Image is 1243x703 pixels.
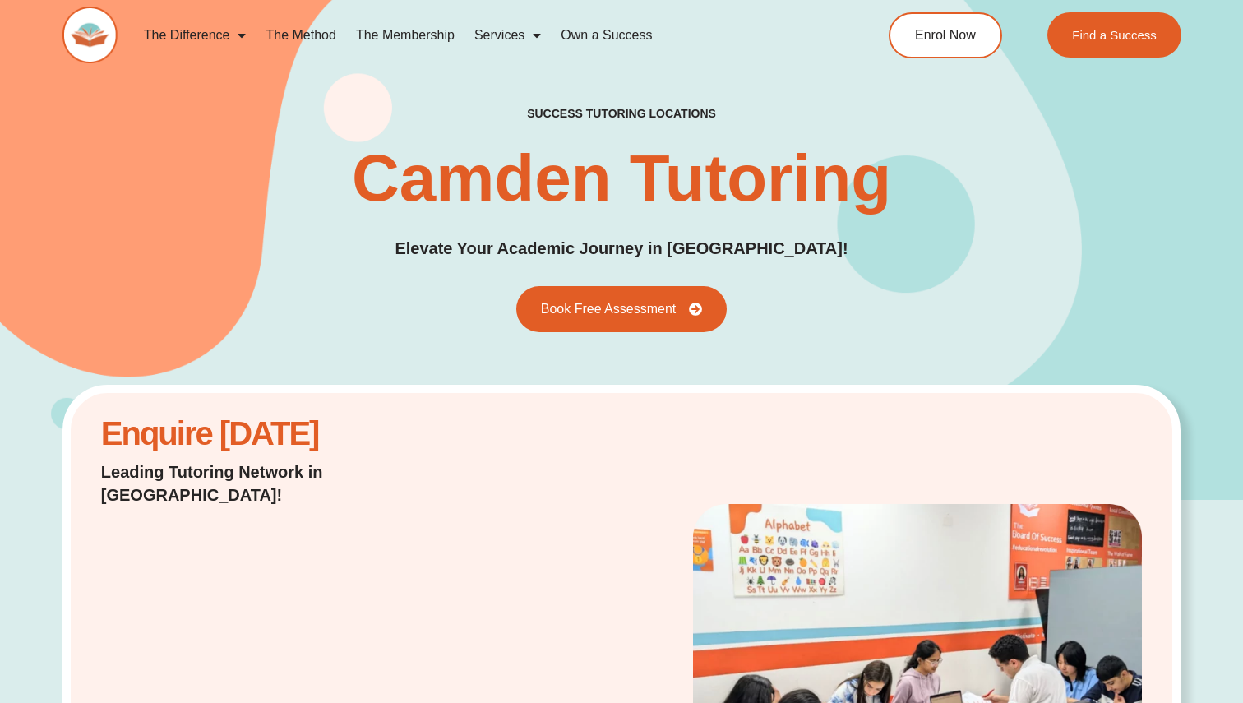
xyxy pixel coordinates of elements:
h2: success tutoring locations [527,106,716,121]
a: Own a Success [551,16,662,54]
a: Book Free Assessment [516,286,728,332]
a: The Difference [134,16,256,54]
a: The Membership [346,16,464,54]
span: Book Free Assessment [541,303,677,316]
h1: Camden Tutoring [352,146,891,211]
p: Elevate Your Academic Journey in [GEOGRAPHIC_DATA]! [395,236,848,261]
p: Leading Tutoring Network in [GEOGRAPHIC_DATA]! [101,460,475,506]
a: Enrol Now [889,12,1002,58]
a: The Method [256,16,345,54]
a: Find a Success [1047,12,1181,58]
span: Enrol Now [915,29,976,42]
span: Find a Success [1072,29,1157,41]
nav: Menu [134,16,825,54]
h2: Enquire [DATE] [101,423,475,444]
a: Services [464,16,551,54]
